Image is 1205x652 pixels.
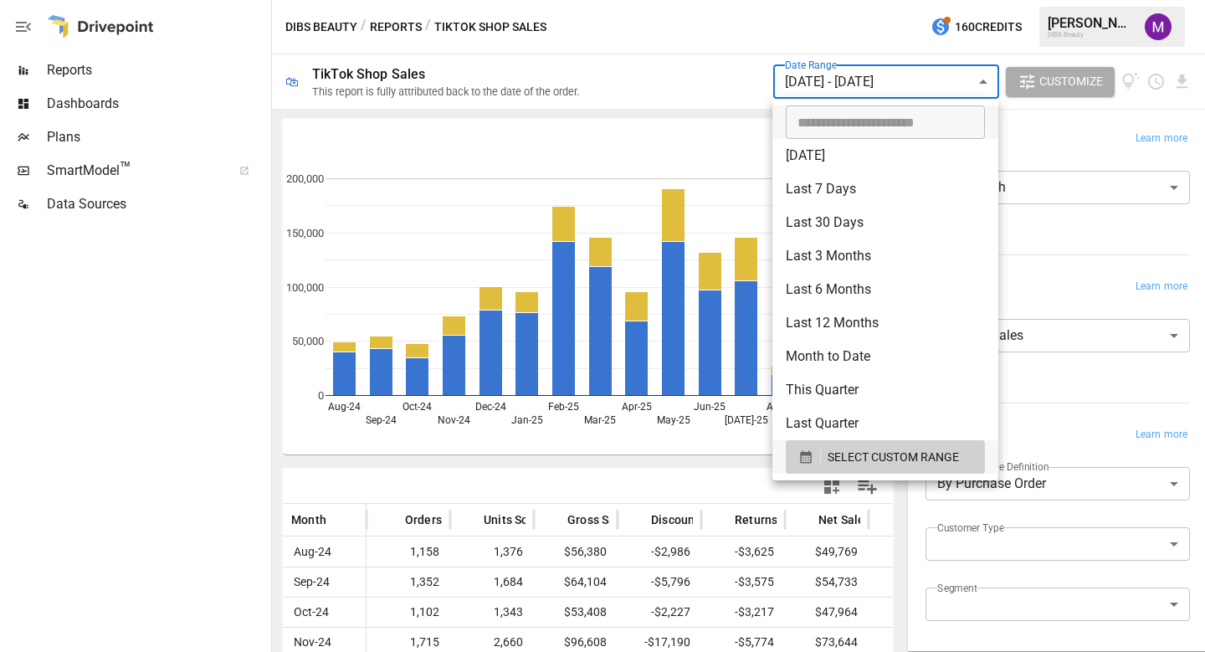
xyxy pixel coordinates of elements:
span: SELECT CUSTOM RANGE [828,447,959,468]
li: Last 6 Months [772,273,998,306]
li: This Quarter [772,373,998,407]
li: Month to Date [772,340,998,373]
li: Last 3 Months [772,239,998,273]
li: Last 30 Days [772,206,998,239]
button: SELECT CUSTOM RANGE [786,440,985,474]
li: Last 7 Days [772,172,998,206]
li: [DATE] [772,139,998,172]
li: Last 12 Months [772,306,998,340]
li: Last Quarter [772,407,998,440]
